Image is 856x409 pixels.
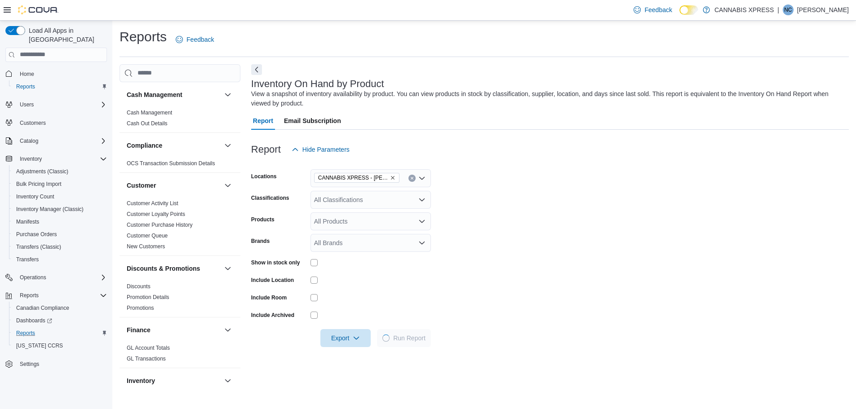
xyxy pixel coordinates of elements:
label: Products [251,216,275,223]
span: Inventory Manager (Classic) [16,206,84,213]
span: Users [20,101,34,108]
div: Discounts & Promotions [120,281,240,317]
div: Nathan Chan [783,4,794,15]
div: View a snapshot of inventory availability by product. You can view products in stock by classific... [251,89,844,108]
span: Adjustments (Classic) [13,166,107,177]
span: Run Report [393,334,426,343]
a: Customer Queue [127,233,168,239]
button: Operations [16,272,50,283]
a: Inventory Count [13,191,58,202]
button: Open list of options [418,218,426,225]
button: Reports [9,327,111,339]
a: Dashboards [13,315,56,326]
span: Reports [13,81,107,92]
a: Promotion Details [127,294,169,300]
span: Feedback [186,35,214,44]
span: Customer Purchase History [127,221,193,229]
span: Transfers [16,256,39,263]
span: Adjustments (Classic) [16,168,68,175]
a: Reports [13,328,39,339]
span: Inventory Count [16,193,54,200]
a: Customer Loyalty Points [127,211,185,217]
span: Transfers (Classic) [16,243,61,251]
label: Locations [251,173,277,180]
p: | [777,4,779,15]
span: Operations [16,272,107,283]
span: Email Subscription [284,112,341,130]
span: Purchase Orders [16,231,57,238]
button: Inventory Manager (Classic) [9,203,111,215]
button: Catalog [2,135,111,147]
span: Catalog [16,136,107,146]
span: Cash Management [127,109,172,116]
h3: Report [251,144,281,155]
button: Finance [127,325,221,334]
span: Inventory [20,155,42,163]
span: Manifests [16,218,39,225]
button: Inventory [16,154,45,164]
label: Show in stock only [251,259,300,266]
button: Inventory [222,375,233,386]
span: Reports [16,290,107,301]
button: Users [16,99,37,110]
h3: Inventory [127,376,155,385]
div: Finance [120,343,240,368]
span: Dashboards [16,317,52,324]
span: Bulk Pricing Import [13,179,107,189]
a: Cash Out Details [127,120,168,127]
button: Hide Parameters [288,141,353,158]
a: Customer Purchase History [127,222,193,228]
button: Adjustments (Classic) [9,165,111,178]
span: [US_STATE] CCRS [16,342,63,349]
button: Reports [16,290,42,301]
button: Catalog [16,136,42,146]
span: Washington CCRS [13,340,107,351]
span: Load All Apps in [GEOGRAPHIC_DATA] [25,26,107,44]
span: Operations [20,274,46,281]
span: GL Account Totals [127,344,170,352]
a: Manifests [13,216,43,227]
span: Canadian Compliance [16,304,69,312]
a: [US_STATE] CCRS [13,340,67,351]
span: Hide Parameters [302,145,350,154]
button: Inventory Count [9,190,111,203]
span: CANNABIS XPRESS - [PERSON_NAME] ([GEOGRAPHIC_DATA]) [318,173,388,182]
span: Customers [16,117,107,128]
span: New Customers [127,243,165,250]
span: Bulk Pricing Import [16,180,62,188]
button: Operations [2,271,111,284]
span: NC [784,4,792,15]
a: Canadian Compliance [13,303,73,313]
button: Finance [222,325,233,335]
span: Discounts [127,283,151,290]
div: Customer [120,198,240,255]
span: Manifests [13,216,107,227]
a: New Customers [127,243,165,250]
span: Reports [16,330,35,337]
a: Customer Activity List [127,200,178,207]
button: Cash Management [222,89,233,100]
a: Adjustments (Classic) [13,166,72,177]
button: Home [2,67,111,80]
span: Settings [20,361,39,368]
a: Transfers [13,254,42,265]
p: CANNABIS XPRESS [714,4,774,15]
a: Settings [16,359,43,369]
span: Inventory Count [13,191,107,202]
a: Dashboards [9,314,111,327]
button: Open list of options [418,239,426,246]
button: Manifests [9,215,111,228]
a: Transfers (Classic) [13,242,65,252]
label: Include Archived [251,312,294,319]
button: Inventory [2,153,111,165]
label: Include Room [251,294,287,301]
button: Bulk Pricing Import [9,178,111,190]
h3: Customer [127,181,156,190]
button: Compliance [127,141,221,150]
a: Promotions [127,305,154,311]
span: Settings [16,358,107,369]
a: Purchase Orders [13,229,61,240]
